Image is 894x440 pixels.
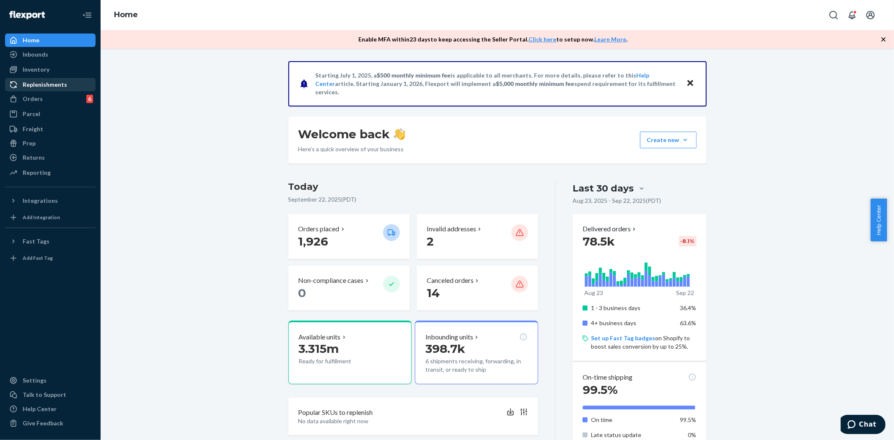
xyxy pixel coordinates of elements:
[573,197,661,205] p: Aug 23, 2025 - Sep 22, 2025 ( PDT )
[298,224,339,234] p: Orders placed
[5,211,96,224] a: Add Integration
[23,419,63,427] div: Give Feedback
[5,235,96,248] button: Fast Tags
[496,80,575,87] span: $5,000 monthly minimum fee
[841,415,886,436] iframe: Opens a widget where you can chat to one of our agents
[591,319,674,327] p: 4+ business days
[79,7,96,23] button: Close Navigation
[591,334,696,351] p: on Shopify to boost sales conversion by up to 25%.
[529,36,557,43] a: Click here
[23,237,49,246] div: Fast Tags
[299,357,376,365] p: Ready for fulfillment
[5,194,96,207] button: Integrations
[23,168,51,177] div: Reporting
[5,48,96,61] a: Inbounds
[825,7,842,23] button: Open Search Box
[844,7,860,23] button: Open notifications
[23,65,49,74] div: Inventory
[23,139,36,148] div: Prep
[299,342,339,356] span: 3.315m
[298,417,529,425] p: No data available right now
[23,95,43,103] div: Orders
[298,408,373,417] p: Popular SKUs to replenish
[5,34,96,47] a: Home
[591,334,655,342] a: Set up Fast Tag badges
[5,137,96,150] a: Prep
[680,416,697,423] span: 99.5%
[425,357,528,374] p: 6 shipments receiving, forwarding, in transit, or ready to ship
[114,10,138,19] a: Home
[288,321,412,384] button: Available units3.315mReady for fulfillment
[298,145,405,153] p: Here’s a quick overview of your business
[5,151,96,164] a: Returns
[583,383,618,397] span: 99.5%
[583,373,632,382] p: On-time shipping
[584,289,603,297] p: Aug 23
[316,71,678,96] p: Starting July 1, 2025, a is applicable to all merchants. For more details, please refer to this a...
[23,376,47,385] div: Settings
[23,214,60,221] div: Add Integration
[417,214,538,259] button: Invalid addresses 2
[298,286,306,300] span: 0
[679,236,697,246] div: -8.1 %
[359,35,628,44] p: Enable MFA within 23 days to keep accessing the Seller Portal. to setup now. .
[5,251,96,265] a: Add Fast Tag
[427,286,440,300] span: 14
[23,254,53,261] div: Add Fast Tag
[5,374,96,387] a: Settings
[680,319,697,326] span: 63.6%
[298,127,405,142] h1: Welcome back
[685,78,696,90] button: Close
[288,180,539,194] h3: Today
[288,266,410,311] button: Non-compliance cases 0
[377,72,451,79] span: $500 monthly minimum fee
[288,195,539,204] p: September 22, 2025 ( PDT )
[23,80,67,89] div: Replenishments
[5,402,96,416] a: Help Center
[23,36,39,44] div: Home
[425,332,473,342] p: Inbounding units
[394,128,405,140] img: hand-wave emoji
[5,78,96,91] a: Replenishments
[862,7,879,23] button: Open account menu
[5,92,96,106] a: Orders6
[5,107,96,121] a: Parcel
[5,166,96,179] a: Reporting
[591,431,674,439] p: Late status update
[5,417,96,430] button: Give Feedback
[417,266,538,311] button: Canceled orders 14
[427,276,474,285] p: Canceled orders
[676,289,694,297] p: Sep 22
[583,234,615,248] span: 78.5k
[425,342,465,356] span: 398.7k
[427,224,476,234] p: Invalid addresses
[23,50,48,59] div: Inbounds
[23,391,66,399] div: Talk to Support
[688,431,697,438] span: 0%
[680,304,697,311] span: 36.4%
[5,388,96,401] button: Talk to Support
[23,110,40,118] div: Parcel
[591,304,674,312] p: 1 - 3 business days
[23,405,57,413] div: Help Center
[415,321,538,384] button: Inbounding units398.7k6 shipments receiving, forwarding, in transit, or ready to ship
[573,182,634,195] div: Last 30 days
[86,95,93,103] div: 6
[5,122,96,136] a: Freight
[871,199,887,241] button: Help Center
[427,234,434,248] span: 2
[288,214,410,259] button: Orders placed 1,926
[640,132,697,148] button: Create new
[299,332,341,342] p: Available units
[583,224,637,234] button: Delivered orders
[591,416,674,424] p: On time
[298,234,329,248] span: 1,926
[23,125,43,133] div: Freight
[23,153,45,162] div: Returns
[298,276,364,285] p: Non-compliance cases
[107,3,145,27] ol: breadcrumbs
[9,11,45,19] img: Flexport logo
